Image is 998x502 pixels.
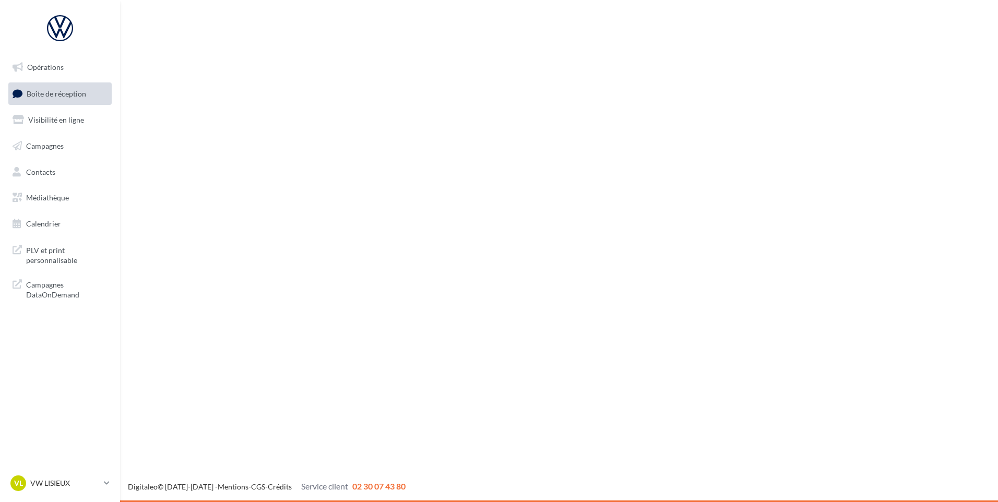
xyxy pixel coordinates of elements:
span: Médiathèque [26,193,69,202]
a: CGS [251,482,265,491]
a: PLV et print personnalisable [6,239,114,270]
a: Visibilité en ligne [6,109,114,131]
span: Campagnes DataOnDemand [26,278,108,300]
a: Opérations [6,56,114,78]
a: Campagnes [6,135,114,157]
span: Opérations [27,63,64,71]
a: Contacts [6,161,114,183]
span: Service client [301,481,348,491]
span: Contacts [26,167,55,176]
span: 02 30 07 43 80 [352,481,406,491]
span: Boîte de réception [27,89,86,98]
p: VW LISIEUX [30,478,100,488]
a: Digitaleo [128,482,158,491]
a: Calendrier [6,213,114,235]
span: Calendrier [26,219,61,228]
span: PLV et print personnalisable [26,243,108,266]
span: Visibilité en ligne [28,115,84,124]
a: VL VW LISIEUX [8,473,112,493]
span: © [DATE]-[DATE] - - - [128,482,406,491]
a: Crédits [268,482,292,491]
a: Boîte de réception [6,82,114,105]
span: Campagnes [26,141,64,150]
a: Campagnes DataOnDemand [6,273,114,304]
span: VL [14,478,23,488]
a: Mentions [218,482,248,491]
a: Médiathèque [6,187,114,209]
